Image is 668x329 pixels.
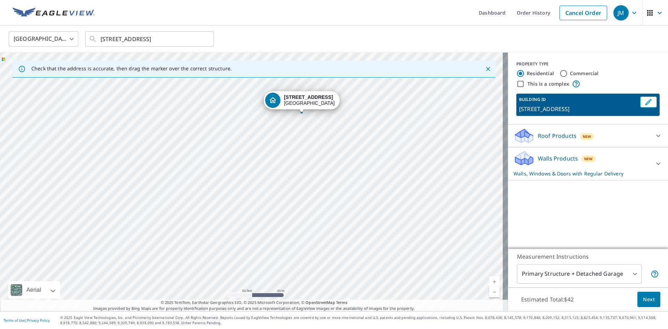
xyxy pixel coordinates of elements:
p: | [3,318,50,322]
button: Close [484,64,493,73]
a: Current Level 19, Zoom Out [489,287,500,297]
a: OpenStreetMap [305,300,335,305]
div: JM [613,5,629,21]
span: © 2025 TomTom, Earthstar Geographics SIO, © 2025 Microsoft Corporation, © [161,300,348,306]
button: Edit building 1 [640,96,657,108]
a: Current Level 19, Zoom In [489,276,500,287]
p: Roof Products [538,132,576,140]
span: Next [643,295,655,304]
p: Measurement Instructions [517,252,659,261]
img: EV Logo [13,8,95,18]
div: Aerial [24,281,43,299]
p: [STREET_ADDRESS] [519,105,637,113]
span: Your report will include the primary structure and a detached garage if one exists. [651,270,659,278]
div: [GEOGRAPHIC_DATA] [9,29,78,49]
a: Terms [336,300,348,305]
label: This is a complex [527,80,569,87]
button: Next [637,292,660,307]
p: © 2025 Eagle View Technologies, Inc. and Pictometry International Corp. All Rights Reserved. Repo... [60,315,665,326]
p: Check that the address is accurate, then drag the marker over the correct structure. [31,65,232,72]
label: Commercial [570,70,599,77]
p: Walls Products [538,154,578,163]
a: Terms of Use [3,318,25,323]
span: New [584,156,593,162]
p: Estimated Total: $42 [516,292,579,307]
p: BUILDING ID [519,96,546,102]
div: Walls ProductsNewWalls, Windows & Doors with Regular Delivery [514,150,662,177]
a: Cancel Order [559,6,607,20]
p: Walls, Windows & Doors with Regular Delivery [514,170,650,177]
div: Roof ProductsNew [514,127,662,144]
a: Privacy Policy [27,318,50,323]
label: Residential [527,70,554,77]
span: New [583,134,591,139]
div: Aerial [8,281,60,299]
div: PROPERTY TYPE [516,61,660,67]
input: Search by address or latitude-longitude [101,29,200,49]
div: Primary Structure + Detached Garage [517,264,642,284]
